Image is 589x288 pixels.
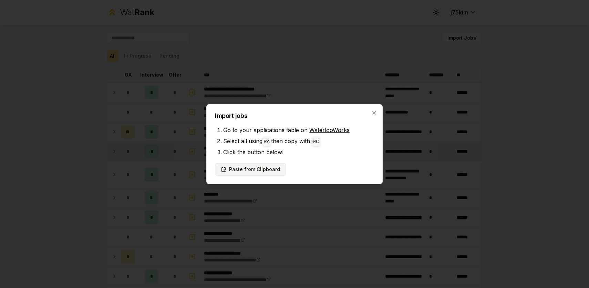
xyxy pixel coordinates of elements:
li: Select all using then copy with [223,136,374,147]
code: ⌘ A [264,139,270,145]
button: Paste from Clipboard [215,163,286,176]
code: ⌘ C [313,139,319,145]
h2: Import jobs [215,113,374,119]
li: Go to your applications table on [223,125,374,136]
a: WaterlooWorks [309,127,350,133]
li: Click the button below! [223,147,374,158]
